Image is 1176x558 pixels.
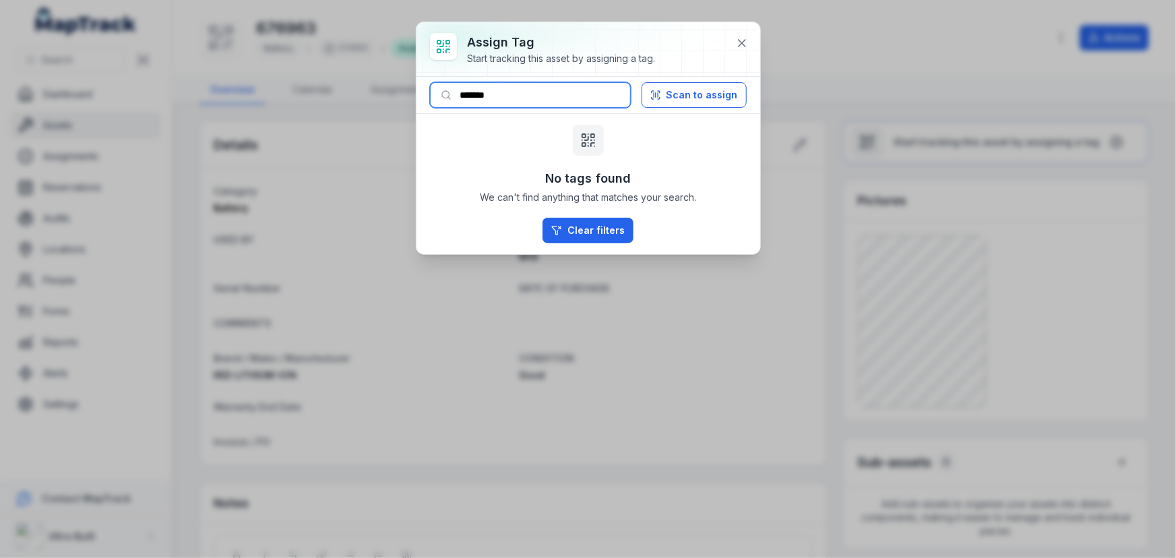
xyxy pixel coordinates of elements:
div: Start tracking this asset by assigning a tag. [468,52,656,65]
span: We can't find anything that matches your search. [480,191,696,204]
button: Scan to assign [642,82,747,108]
h3: No tags found [545,169,631,188]
h3: Assign tag [468,33,656,52]
button: Clear filters [543,218,633,243]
